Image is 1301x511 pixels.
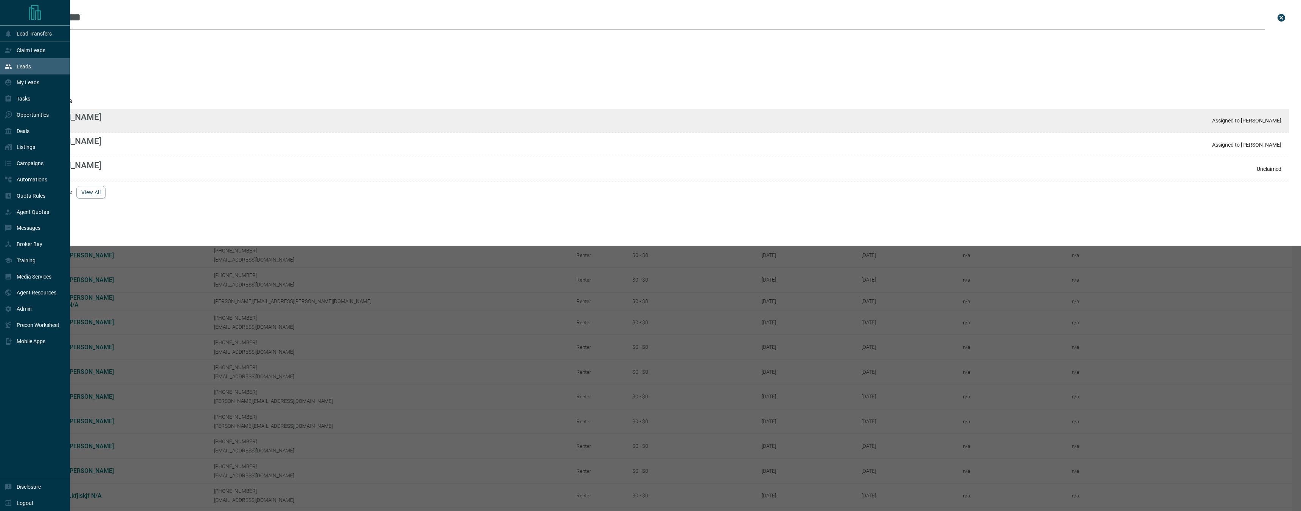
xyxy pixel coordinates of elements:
h3: email matches [29,66,1289,72]
h3: phone matches [29,98,1289,104]
h3: id matches [29,212,1289,218]
p: Unclaimed [1257,166,1281,172]
div: ...and 65 more [29,181,1289,203]
button: view all [76,186,106,199]
p: Assigned to [PERSON_NAME] [1212,142,1281,148]
button: close search bar [1274,10,1289,25]
h3: name matches [29,34,1289,40]
p: Assigned to [PERSON_NAME] [1212,118,1281,124]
